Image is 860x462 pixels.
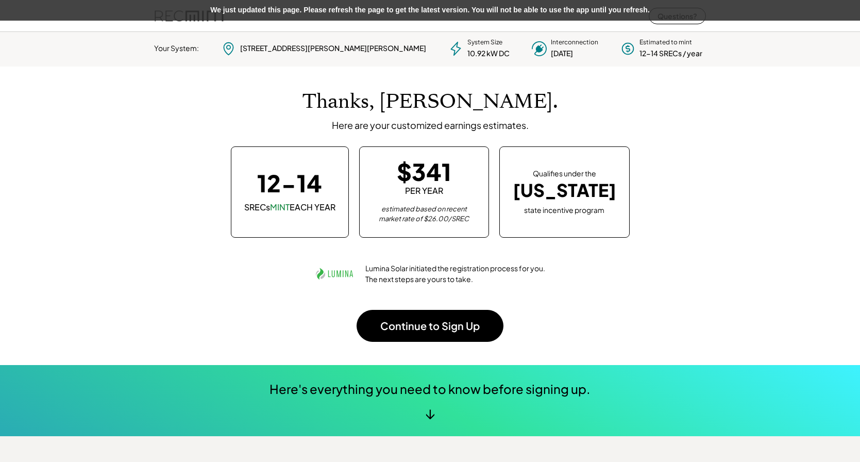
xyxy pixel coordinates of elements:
img: lumina.png [314,253,355,294]
div: Here are your customized earnings estimates. [332,119,529,131]
div: Your System: [154,43,199,54]
div: Lumina Solar initiated the registration process for you. The next steps are yours to take. [365,263,546,285]
div: [US_STATE] [513,180,616,201]
div: [STREET_ADDRESS][PERSON_NAME][PERSON_NAME] [240,43,426,54]
div: PER YEAR [405,185,443,196]
div: Here's everything you need to know before signing up. [269,381,591,398]
div: ↓ [425,405,435,421]
div: System Size [467,38,502,47]
div: 12-14 [257,171,322,194]
div: [DATE] [551,48,573,59]
div: SRECs EACH YEAR [244,202,335,213]
div: Qualifies under the [533,169,596,179]
div: estimated based on recent market rate of $26.00/SREC [373,204,476,224]
div: 10.92 kW DC [467,48,510,59]
font: MINT [270,202,290,212]
div: $341 [397,160,451,183]
div: state incentive program [524,204,604,216]
div: Estimated to mint [639,38,692,47]
button: Continue to Sign Up [357,310,503,342]
div: 12-14 SRECs / year [639,48,702,59]
div: Interconnection [551,38,598,47]
h1: Thanks, [PERSON_NAME]. [302,90,558,114]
